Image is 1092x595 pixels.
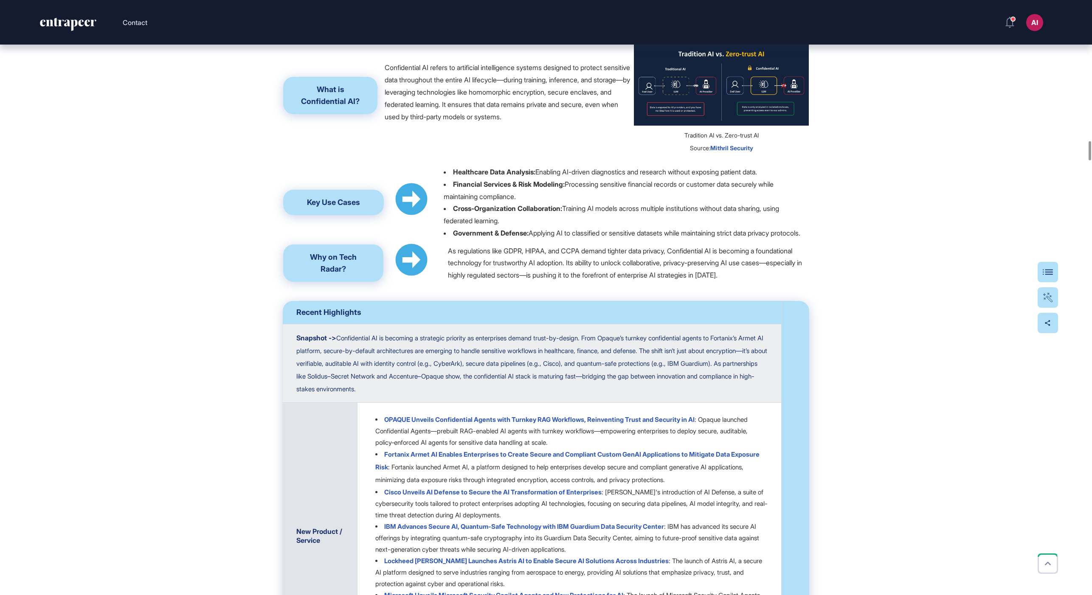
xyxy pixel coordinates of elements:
strong: Healthcare Data Analysis: [453,168,535,176]
strong: Financial Services & Risk Modeling: [453,180,565,188]
strong: Cross-Organization Collaboration: [453,204,562,213]
a: Cisco Unveils AI Defense to Secure the AI Transformation of Enterprises [384,488,602,496]
li: : [PERSON_NAME]'s introduction of AI Defense, a suite of cybersecurity tools tailored to protect ... [375,486,768,521]
a: IBM Advances Secure AI, Quantum-Safe Technology with IBM Guardium Data Security Center [384,522,664,530]
span: Key Use Cases [307,198,360,207]
a: Mithril Security [710,143,753,152]
span: Tradition AI vs. Zero-trust AI Source: [684,132,759,152]
li: : IBM has advanced its secure AI offerings by integrating quantum-safe cryptography into its Guar... [375,521,768,555]
p: Training AI models across multiple institutions without data sharing, using federated learning. [444,204,779,225]
strong: Government & Defense: [453,229,529,237]
li: : Fortanix launched Armet AI, a platform designed to help enterprises develop secure and complian... [375,448,768,486]
span: Recent Highlights [296,308,361,317]
p: Confidential AI refers to artificial intelligence systems designed to protect sensitive data thro... [385,62,633,123]
span: What is Confidential AI? [301,85,360,106]
button: Contact [123,17,147,28]
span: New Product / Service [296,527,342,544]
a: entrapeer-logo [39,18,97,34]
p: Enabling AI-driven diagnostics and research without exposing patient data. [453,168,757,176]
p: Applying AI to classified or sensitive datasets while maintaining strict data privacy protocols. [453,229,800,237]
button: AI [1026,14,1043,31]
div: As regulations like GDPR, HIPAA, and CCPA demand tighter data privacy, Confidential AI is becomin... [448,245,809,281]
span: Snapshot -> [296,334,336,342]
li: : The launch of Astris AI, a secure AI platform designed to serve industries ranging from aerospa... [375,555,768,589]
li: : Opaque launched Confidential Agents—prebuilt RAG-enabled AI agents with turnkey workflows—empow... [375,414,768,448]
span: Why on Tech Radar? [310,253,357,273]
span: Confidential AI is becoming a strategic priority as enterprises demand trust-by-design. From Opaq... [296,334,767,393]
p: Processing sensitive financial records or customer data securely while maintaining compliance. [444,180,774,201]
a: OPAQUE Unveils Confidential Agents with Turnkey RAG Workflows, Reinventing Trust and Security in AI [384,415,695,424]
a: Fortanix Armet AI Enables Enterprises to Create Secure and Compliant Custom GenAI Applications to... [375,450,760,471]
a: Lockheed [PERSON_NAME] Launches Astris AI to Enable Secure AI Solutions Across Industries [384,557,669,565]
